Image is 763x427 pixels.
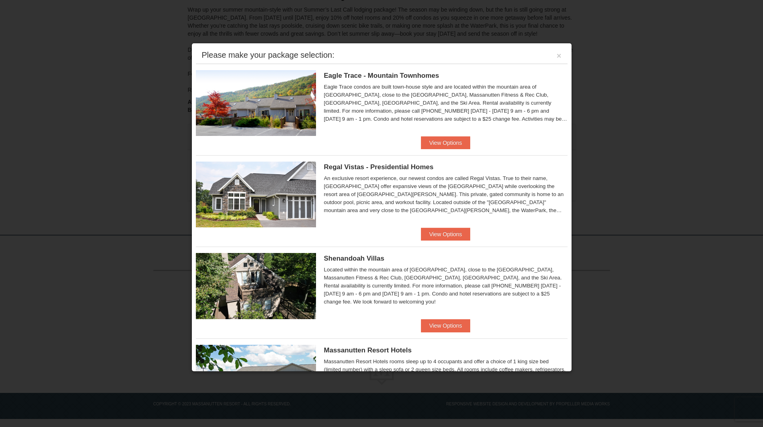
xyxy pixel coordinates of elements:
img: 19218991-1-902409a9.jpg [196,162,316,227]
div: Please make your package selection: [202,51,334,59]
img: 19219026-1-e3b4ac8e.jpg [196,345,316,411]
span: Shenandoah Villas [324,255,385,262]
span: Eagle Trace - Mountain Townhomes [324,72,439,79]
button: × [557,52,562,60]
button: View Options [421,228,470,241]
div: An exclusive resort experience, our newest condos are called Regal Vistas. True to their name, [G... [324,174,568,215]
img: 19218983-1-9b289e55.jpg [196,70,316,136]
button: View Options [421,319,470,332]
span: Massanutten Resort Hotels [324,346,412,354]
span: Regal Vistas - Presidential Homes [324,163,434,171]
button: View Options [421,136,470,149]
div: Located within the mountain area of [GEOGRAPHIC_DATA], close to the [GEOGRAPHIC_DATA], Massanutte... [324,266,568,306]
div: Massanutten Resort Hotels rooms sleep up to 4 occupants and offer a choice of 1 king size bed (li... [324,358,568,398]
div: Eagle Trace condos are built town-house style and are located within the mountain area of [GEOGRA... [324,83,568,123]
img: 19219019-2-e70bf45f.jpg [196,253,316,319]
